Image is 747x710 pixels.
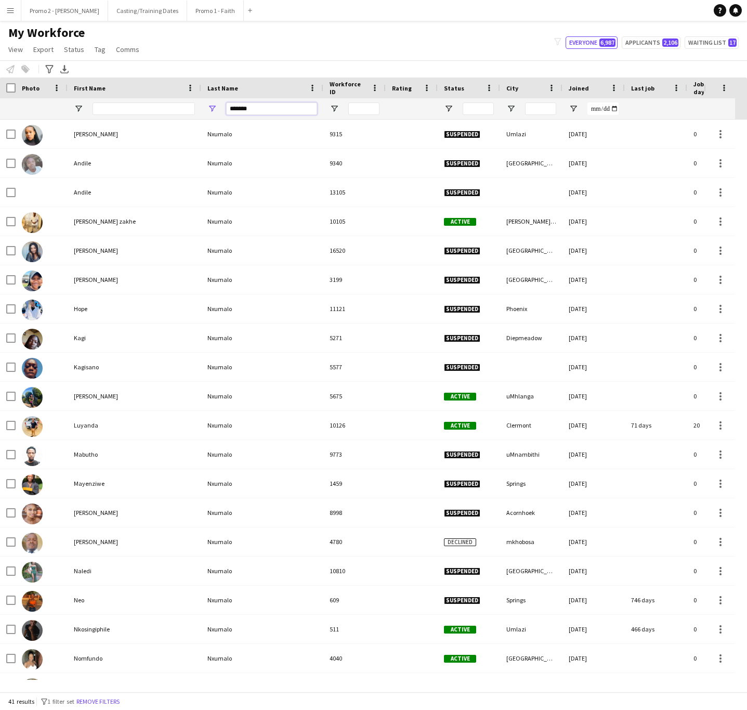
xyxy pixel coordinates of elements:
[500,265,562,294] div: [GEOGRAPHIC_DATA]
[323,120,386,148] div: 9315
[22,620,43,641] img: Nkosingiphile Nxumalo
[562,557,625,585] div: [DATE]
[500,527,562,556] div: mkhobosa
[569,84,589,92] span: Joined
[74,84,106,92] span: First Name
[500,673,562,702] div: Soshanguve
[4,43,27,56] a: View
[68,586,201,614] div: Neo
[330,104,339,113] button: Open Filter Menu
[323,207,386,236] div: 10105
[68,207,201,236] div: [PERSON_NAME] zakhe
[201,498,323,527] div: Nxumalo
[562,382,625,410] div: [DATE]
[500,557,562,585] div: [GEOGRAPHIC_DATA]
[22,154,43,175] img: Andile Nxumalo
[93,102,195,115] input: First Name Filter Input
[22,533,43,553] img: Mxolisi Sakhiseni Nxumalo
[68,353,201,381] div: Kagisano
[685,36,739,49] button: Waiting list17
[323,527,386,556] div: 4780
[728,38,737,47] span: 17
[323,265,386,294] div: 3199
[201,265,323,294] div: Nxumalo
[562,294,625,323] div: [DATE]
[201,236,323,265] div: Nxumalo
[500,149,562,177] div: [GEOGRAPHIC_DATA]
[562,644,625,673] div: [DATE]
[68,557,201,585] div: Naledi
[201,120,323,148] div: Nxumalo
[323,557,386,585] div: 10810
[201,527,323,556] div: Nxumalo
[444,364,480,371] span: Suspended
[323,149,386,177] div: 9340
[74,696,122,707] button: Remove filters
[323,294,386,323] div: 11121
[68,469,201,498] div: Mayenziwe
[562,149,625,177] div: [DATE]
[22,84,40,92] span: Photo
[562,236,625,265] div: [DATE]
[587,102,619,115] input: Joined Filter Input
[22,241,43,262] img: Chantel Nxumalo
[201,178,323,206] div: Nxumalo
[74,104,83,113] button: Open Filter Menu
[625,615,687,643] div: 466 days
[463,102,494,115] input: Status Filter Input
[201,440,323,469] div: Nxumalo
[226,102,317,115] input: Last Name Filter Input
[444,84,464,92] span: Status
[29,43,58,56] a: Export
[68,411,201,440] div: Luyanda
[201,294,323,323] div: Nxumalo
[22,562,43,583] img: Naledi Nxumalo
[201,382,323,410] div: Nxumalo
[631,84,654,92] span: Last job
[95,45,106,54] span: Tag
[562,498,625,527] div: [DATE]
[444,655,476,663] span: Active
[444,567,480,575] span: Suspended
[562,178,625,206] div: [DATE]
[444,247,480,255] span: Suspended
[201,207,323,236] div: Nxumalo
[68,382,201,410] div: [PERSON_NAME]
[323,644,386,673] div: 4040
[323,236,386,265] div: 16520
[323,178,386,206] div: 13105
[392,84,412,92] span: Rating
[187,1,244,21] button: Promo 1 - Faith
[47,698,74,705] span: 1 filter set
[33,45,54,54] span: Export
[8,25,85,41] span: My Workforce
[116,45,139,54] span: Comms
[444,334,480,342] span: Suspended
[22,678,43,699] img: Nomsa Nxumalo
[201,586,323,614] div: Nxumalo
[323,615,386,643] div: 511
[500,207,562,236] div: [PERSON_NAME] Bay
[500,498,562,527] div: Acornhoek
[201,615,323,643] div: Nxumalo
[506,104,516,113] button: Open Filter Menu
[562,120,625,148] div: [DATE]
[58,63,71,75] app-action-btn: Export XLSX
[68,440,201,469] div: Mabutho
[566,36,618,49] button: Everyone6,987
[323,324,386,352] div: 5271
[201,149,323,177] div: Nxumalo
[201,411,323,440] div: Nxumalo
[22,387,43,408] img: Lisa Nxumalo
[68,236,201,265] div: [PERSON_NAME]
[330,80,367,96] span: Workforce ID
[444,626,476,634] span: Active
[500,382,562,410] div: uMhlanga
[43,63,56,75] app-action-btn: Advanced filters
[444,160,480,167] span: Suspended
[625,411,687,440] div: 71 days
[207,84,238,92] span: Last Name
[22,270,43,291] img: Eunice Nonhlanhla Nxumalo
[22,416,43,437] img: Luyanda Nxumalo
[500,469,562,498] div: Springs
